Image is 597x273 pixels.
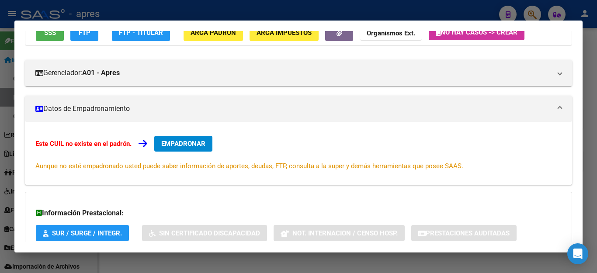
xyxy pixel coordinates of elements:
strong: Este CUIL no existe en el padrón. [35,140,132,148]
strong: A01 - Apres [82,68,120,78]
span: SSS [44,29,56,37]
span: Sin Certificado Discapacidad [159,229,260,237]
button: ARCA Impuestos [250,24,319,41]
span: Prestaciones Auditadas [426,229,510,237]
h3: Información Prestacional: [36,208,561,218]
button: No hay casos -> Crear [429,24,524,40]
span: SUR / SURGE / INTEGR. [52,229,122,237]
div: Datos de Empadronamiento [25,122,572,185]
button: ARCA Padrón [184,24,243,41]
strong: Organismos Ext. [367,30,415,38]
span: EMPADRONAR [161,140,205,148]
mat-panel-title: Gerenciador: [35,68,551,78]
button: Sin Certificado Discapacidad [142,225,267,241]
span: ARCA Padrón [191,29,236,37]
button: FTP [70,24,98,41]
button: FTP - Titular [112,24,170,41]
mat-expansion-panel-header: Gerenciador:A01 - Apres [25,60,572,86]
mat-panel-title: Datos de Empadronamiento [35,104,551,114]
span: FTP [79,29,90,37]
span: No hay casos -> Crear [436,28,517,36]
button: Not. Internacion / Censo Hosp. [274,225,405,241]
button: Organismos Ext. [360,24,422,41]
button: SUR / SURGE / INTEGR. [36,225,129,241]
button: EMPADRONAR [154,136,212,152]
div: Open Intercom Messenger [567,243,588,264]
span: FTP - Titular [119,29,163,37]
button: Prestaciones Auditadas [411,225,517,241]
span: ARCA Impuestos [257,29,312,37]
span: Aunque no esté empadronado usted puede saber información de aportes, deudas, FTP, consulta a la s... [35,162,463,170]
span: Not. Internacion / Censo Hosp. [292,229,398,237]
button: SSS [36,24,64,41]
mat-expansion-panel-header: Datos de Empadronamiento [25,96,572,122]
